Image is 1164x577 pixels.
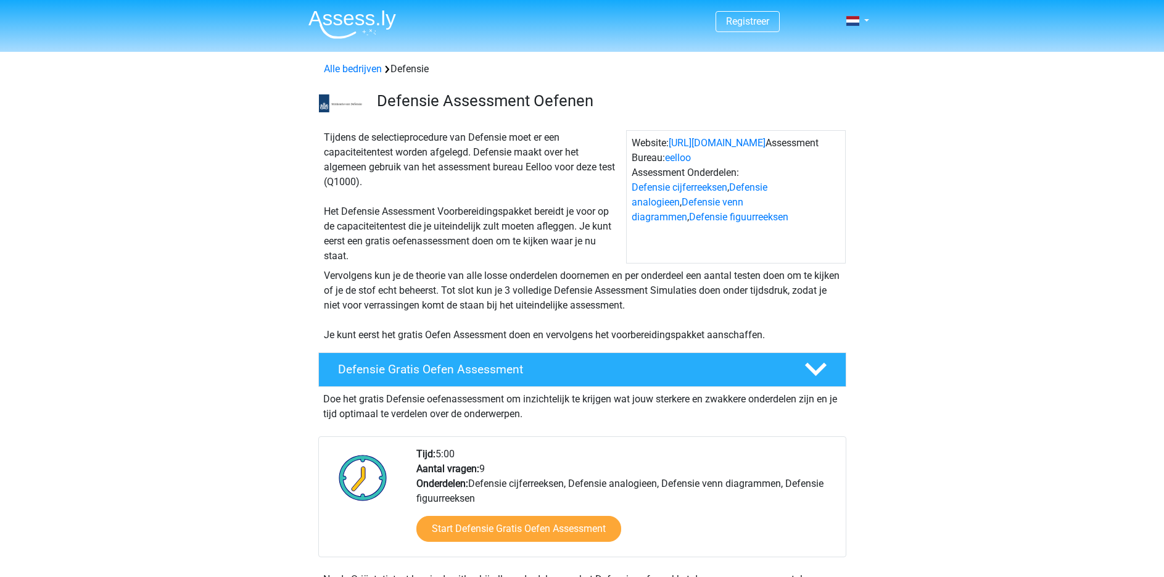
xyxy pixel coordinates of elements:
h3: Defensie Assessment Oefenen [377,91,836,110]
a: Registreer [726,15,769,27]
div: Doe het gratis Defensie oefenassessment om inzichtelijk te krijgen wat jouw sterkere en zwakkere ... [318,387,846,421]
b: Tijd: [416,448,435,460]
a: Start Defensie Gratis Oefen Assessment [416,516,621,542]
div: Defensie [319,62,846,77]
img: Assessly [308,10,396,39]
div: Tijdens de selectieprocedure van Defensie moet er een capaciteitentest worden afgelegd. Defensie ... [319,130,626,264]
div: Website: Assessment Bureau: Assessment Onderdelen: , , , [626,130,846,264]
a: Defensie analogieen [632,181,767,208]
a: eelloo [665,152,691,164]
b: Aantal vragen: [416,463,479,475]
a: Defensie figuurreeksen [689,211,788,223]
b: Onderdelen: [416,478,468,489]
a: [URL][DOMAIN_NAME] [669,137,766,149]
a: Defensie cijferreeksen [632,181,727,193]
a: Defensie venn diagrammen [632,196,743,223]
div: 5:00 9 Defensie cijferreeksen, Defensie analogieen, Defensie venn diagrammen, Defensie figuurreeksen [407,447,845,557]
a: Defensie Gratis Oefen Assessment [313,352,851,387]
img: Klok [332,447,394,509]
div: Vervolgens kun je de theorie van alle losse onderdelen doornemen en per onderdeel een aantal test... [319,268,846,342]
a: Alle bedrijven [324,63,382,75]
h4: Defensie Gratis Oefen Assessment [338,362,785,376]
